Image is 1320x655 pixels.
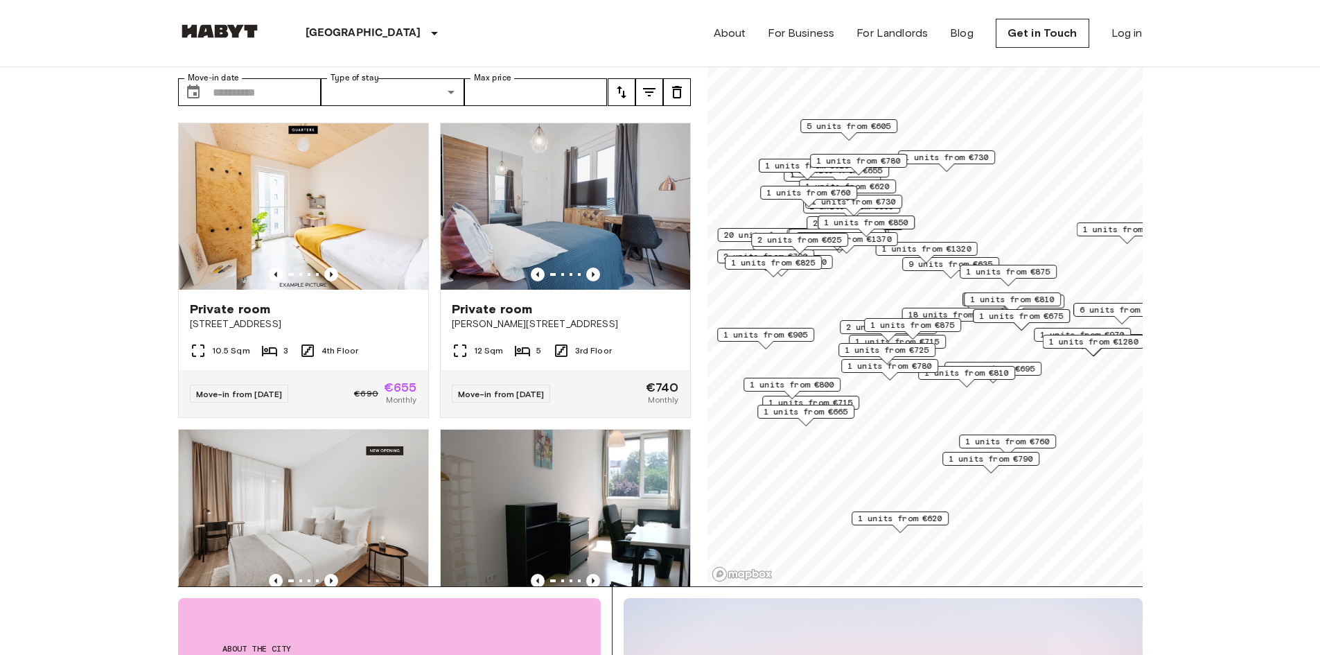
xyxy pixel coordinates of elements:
span: 1 units from €850 [824,216,908,229]
span: 3rd Floor [575,344,612,357]
span: 3 units from €655 [795,229,879,242]
div: Map marker [840,320,937,342]
div: Map marker [760,186,857,207]
span: 1 units from €695 [951,363,1035,375]
div: Map marker [973,309,1070,331]
span: 20 units from €655 [723,229,813,241]
span: 1 units from €780 [847,360,932,372]
img: Marketing picture of unit DE-01-008-005-03HF [441,123,690,290]
span: 2 units from €790 [723,250,808,263]
span: 1 units from €665 [764,405,848,418]
button: Previous image [586,268,600,281]
span: 9 units from €635 [908,258,993,270]
div: Map marker [743,378,841,399]
img: Marketing picture of unit DE-01-07-009-02Q [179,123,428,290]
div: Map marker [800,119,897,141]
div: Map marker [1076,222,1178,244]
span: 3 [283,344,288,357]
div: Map marker [902,257,999,279]
div: Map marker [751,233,848,254]
span: 1 units from €875 [966,265,1050,278]
span: 1 units from €1370 [802,233,891,245]
div: Map marker [810,154,907,175]
img: Marketing picture of unit DE-01-041-02M [441,430,690,596]
span: 1 units from €970 [1040,329,1125,341]
span: 1 units from €905 [723,329,808,341]
span: 1 units from €730 [811,195,896,208]
span: 2 units from €655 [813,217,897,229]
span: 18 units from €650 [908,308,997,321]
span: 2 units from €625 [757,234,842,246]
div: Map marker [849,335,946,356]
span: 1 units from €810 [970,293,1055,306]
span: 6 units from €645 [1080,304,1164,316]
span: 1 units from €1280 [1048,335,1138,348]
p: [GEOGRAPHIC_DATA] [306,25,421,42]
div: Map marker [759,159,856,180]
div: Map marker [803,200,900,221]
div: Map marker [789,229,886,250]
a: Blog [950,25,974,42]
div: Map marker [818,216,915,237]
span: 1 units from €1320 [881,243,971,255]
button: tune [635,78,663,106]
div: Map marker [757,405,854,426]
span: 5 [536,344,541,357]
span: 1 units from €620 [805,180,890,193]
div: Map marker [962,292,1059,314]
span: 2 units from €865 [846,321,931,333]
span: 1 units from €760 [766,186,851,199]
span: 1 units from €725 [845,344,929,356]
span: Monthly [648,394,678,406]
span: 1 units from €730 [904,151,989,164]
span: 1 units from €1150 [737,256,826,268]
span: 1 units from €1100 [1082,223,1172,236]
div: Map marker [717,250,814,271]
a: Get in Touch [996,19,1089,48]
a: For Business [768,25,834,42]
div: Map marker [942,452,1039,473]
a: Log in [1111,25,1143,42]
span: 1 units from €620 [765,159,850,172]
button: Previous image [531,268,545,281]
div: Map marker [786,229,888,250]
span: Move-in from [DATE] [458,389,545,399]
img: Habyt [178,24,261,38]
span: 10.5 Sqm [212,344,250,357]
button: Previous image [586,574,600,588]
span: €690 [354,387,378,400]
button: Previous image [324,268,338,281]
span: [PERSON_NAME][STREET_ADDRESS] [452,317,679,331]
div: Map marker [799,180,896,201]
div: Map marker [795,232,897,254]
span: 12 Sqm [474,344,504,357]
span: 1 units from €715 [768,396,853,409]
div: Map marker [838,343,935,365]
div: Map marker [1034,328,1131,349]
span: [STREET_ADDRESS] [190,317,417,331]
div: Map marker [901,308,1003,329]
label: Type of stay [331,72,379,84]
span: 1 units from €675 [979,310,1064,322]
span: Private room [190,301,271,317]
div: Map marker [964,292,1061,314]
span: 1 units from €790 [949,453,1033,465]
div: Map marker [918,366,1015,387]
div: Map marker [805,195,902,216]
div: Map marker [841,359,938,381]
div: Map marker [762,396,859,417]
span: €655 [384,381,417,394]
div: Map marker [852,512,949,533]
label: Max price [474,72,511,84]
div: Map marker [717,228,819,250]
div: Map marker [875,242,977,263]
button: tune [663,78,691,106]
span: Monthly [386,394,416,406]
div: Map marker [1042,335,1144,356]
div: Map marker [967,295,1064,316]
button: Choose date [179,78,207,106]
div: Map marker [944,362,1041,383]
div: Map marker [960,265,1057,286]
div: Map marker [864,318,961,340]
button: Previous image [531,574,545,588]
